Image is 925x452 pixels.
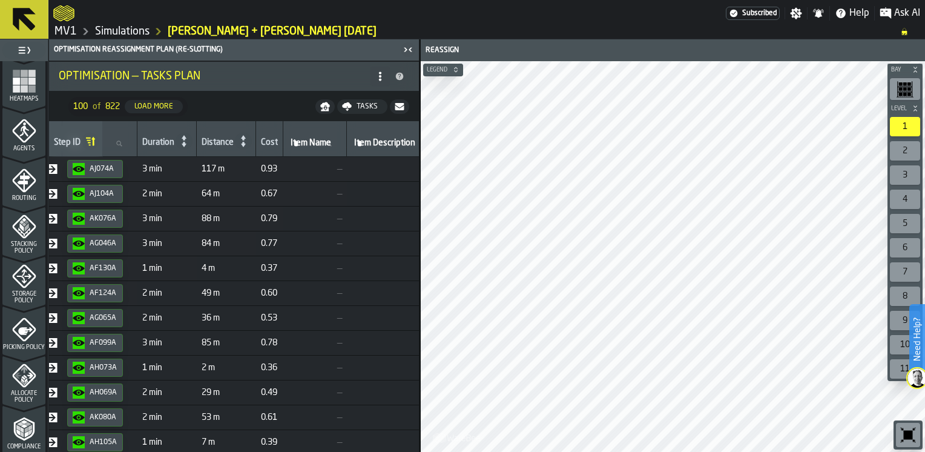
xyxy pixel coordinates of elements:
[400,42,416,57] label: button-toggle-Close me
[67,185,123,203] button: button-AJ104A
[898,425,918,445] svg: Reset zoom and position
[288,437,342,447] span: —
[93,102,100,111] span: of
[2,390,45,404] span: Allocate Policy
[352,102,383,111] div: Tasks
[352,164,439,174] span: —
[43,211,58,226] div: Move Type: Put in
[54,25,77,38] a: link-to-/wh/i/3ccf57d1-1e0c-4a81-a3bb-c2011c5f0d50
[261,288,278,298] span: 0.60
[288,136,341,151] input: label
[90,364,117,372] div: AH073A
[424,67,450,73] span: Legend
[910,305,924,373] label: Need Help?
[288,313,342,323] span: —
[53,24,920,39] nav: Breadcrumb
[90,413,117,422] div: AK080A
[43,435,58,450] div: Move Type: Put in
[808,7,829,19] label: button-toggle-Notifications
[2,107,45,156] li: menu Agents
[288,189,342,199] span: —
[352,264,439,273] span: —
[890,190,920,209] div: 4
[887,102,923,115] button: button-
[67,359,123,377] button: button-AH073A
[421,39,925,61] header: Reassign
[887,187,923,211] div: button-toolbar-undefined
[202,437,251,447] span: 7 m
[890,335,920,354] div: 10
[2,96,45,102] span: Heatmaps
[261,363,278,373] span: 0.36
[390,99,409,114] button: button-
[887,236,923,260] div: button-toolbar-undefined
[90,190,117,198] div: AJ104A
[90,438,117,447] div: AH105A
[890,165,920,185] div: 3
[43,311,58,325] div: Move Type: Put in
[2,195,45,202] span: Routing
[261,388,278,397] span: 0.49
[2,157,45,205] li: menu Routing
[288,413,342,422] span: —
[2,145,45,152] span: Agents
[2,344,45,351] span: Picking Policy
[202,313,251,323] span: 36 m
[142,214,192,224] span: 3 min
[337,99,387,114] button: button-Tasks
[142,313,192,323] span: 2 min
[261,338,278,348] span: 0.78
[849,6,869,21] span: Help
[261,164,278,174] span: 0.93
[291,138,331,148] span: label
[2,42,45,59] label: button-toggle-Toggle Full Menu
[142,388,192,397] span: 2 min
[90,214,117,223] div: AK076A
[2,241,45,254] span: Stacking Policy
[261,313,278,323] span: 0.53
[202,413,251,422] span: 53 m
[142,164,192,174] span: 3 min
[887,64,923,76] button: button-
[67,433,123,451] button: button-AH105A
[352,437,439,447] span: —
[288,388,342,397] span: —
[288,239,342,248] span: —
[887,139,923,163] div: button-toolbar-undefined
[43,162,58,176] div: Move Type: Put in
[354,138,415,148] span: label
[887,260,923,284] div: button-toolbar-undefined
[43,261,58,276] div: Move Type: Put in
[352,214,439,224] span: —
[2,291,45,304] span: Storage Policy
[352,388,439,397] span: —
[142,288,192,298] span: 2 min
[202,239,251,248] span: 84 m
[352,239,439,248] span: —
[142,413,192,422] span: 2 min
[67,334,123,352] button: button-AF099A
[90,165,117,173] div: AJ074A
[261,264,278,273] span: 0.37
[90,264,117,273] div: AF130A
[742,9,777,18] span: Subscribed
[142,264,192,273] span: 1 min
[261,239,278,248] span: 0.77
[887,211,923,236] div: button-toolbar-undefined
[2,444,45,450] span: Compliance
[142,338,192,348] span: 3 min
[352,189,439,199] span: —
[168,25,377,38] a: link-to-/wh/i/3ccf57d1-1e0c-4a81-a3bb-c2011c5f0d50/simulations/6a8a1933-157d-4ac2-a1e9-8b80309162f0
[261,189,278,199] span: 0.67
[2,356,45,404] li: menu Allocate Policy
[67,284,123,302] button: button-AF124A
[887,76,923,102] div: button-toolbar-undefined
[890,311,920,330] div: 9
[90,388,117,397] div: AH069A
[2,256,45,305] li: menu Storage Policy
[67,384,123,402] button: button-AH069A
[142,239,192,248] span: 3 min
[202,363,251,373] span: 2 m
[288,214,342,224] span: —
[261,413,278,422] span: 0.61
